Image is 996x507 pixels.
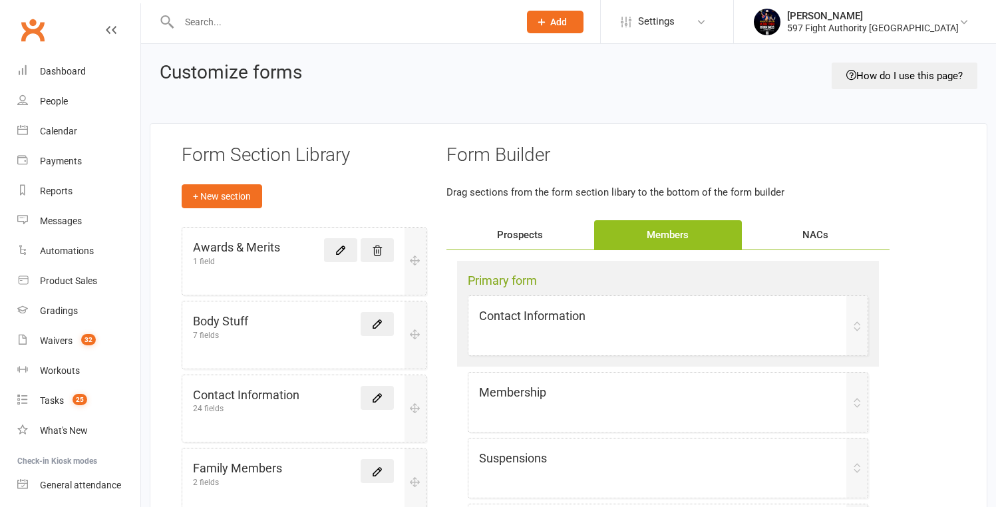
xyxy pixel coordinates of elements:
p: Drag sections from the form section libary to the bottom of the form builder [446,184,890,200]
img: thumb_image1741046124.png [754,9,780,35]
a: Dashboard [17,57,140,86]
h5: Contact Information [479,307,585,326]
h5: Membership [479,383,546,403]
div: Waivers [40,335,73,346]
span: Add [550,17,567,27]
h3: Form Section Library [182,145,350,166]
div: Awards & Merits1 field [182,227,426,295]
a: Edit this form section [361,312,394,336]
div: 1 field [193,257,280,265]
div: Primary formContact Information [457,261,879,367]
div: Dashboard [40,66,86,77]
h5: Contact Information [193,386,299,405]
div: People [40,96,68,106]
div: [PERSON_NAME] [787,10,959,22]
h5: Suspensions [479,449,547,468]
div: Body Stuff7 fields [182,301,426,369]
div: General attendance [40,480,121,490]
a: Reports [17,176,140,206]
div: 597 Fight Authority [GEOGRAPHIC_DATA] [787,22,959,34]
a: Calendar [17,116,140,146]
button: Delete this form section [361,238,394,262]
a: Product Sales [17,266,140,296]
div: Members [594,220,742,250]
a: What's New [17,416,140,446]
a: Payments [17,146,140,176]
div: 24 fields [193,405,299,413]
button: Add [527,11,583,33]
h3: Form Builder [446,145,890,166]
a: Clubworx [16,13,49,47]
div: 2 fields [193,478,282,486]
h5: Body Stuff [193,312,248,331]
div: Automations [40,246,94,256]
div: Contact Information24 fields [182,375,426,443]
div: Membership [457,369,879,435]
a: Edit this form section [324,238,357,262]
a: Waivers 32 [17,326,140,356]
div: Prospects [446,220,594,250]
a: Automations [17,236,140,266]
div: Payments [40,156,82,166]
span: Settings [638,7,675,37]
div: Workouts [40,365,80,376]
a: Workouts [17,356,140,386]
input: Search... [175,13,510,31]
span: 25 [73,394,87,405]
div: Messages [40,216,82,226]
a: Messages [17,206,140,236]
div: Gradings [40,305,78,316]
h5: Primary form [468,271,868,291]
h5: Family Members [193,459,282,478]
span: 32 [81,334,96,345]
div: Tasks [40,395,64,406]
div: Suspensions [457,435,879,501]
div: Product Sales [40,275,97,286]
a: Edit this form section [361,386,394,410]
div: NACs [742,220,890,250]
h1: Customize forms [160,63,302,83]
a: Gradings [17,296,140,326]
a: Edit this form section [361,459,394,483]
a: General attendance kiosk mode [17,470,140,500]
a: Tasks 25 [17,386,140,416]
div: 7 fields [193,331,248,339]
a: + New section [182,184,262,208]
div: What's New [40,425,88,436]
div: Reports [40,186,73,196]
a: How do I use this page? [832,63,977,89]
a: People [17,86,140,116]
h5: Awards & Merits [193,238,280,257]
div: Calendar [40,126,77,136]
